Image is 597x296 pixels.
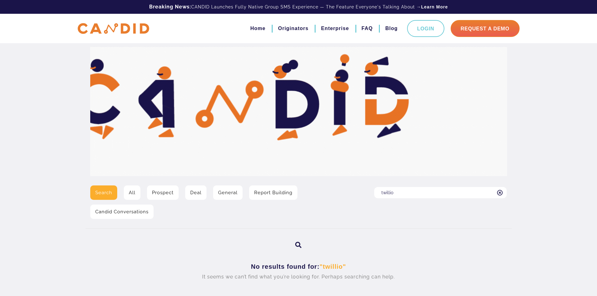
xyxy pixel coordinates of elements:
h3: No results found for: [95,263,502,271]
a: Candid Conversations [90,205,154,219]
p: It seems we can’t find what you’re looking for. Perhaps searching can help. [95,272,502,282]
a: Deal [185,185,207,200]
a: General [213,185,243,200]
a: Request A Demo [451,20,520,37]
a: All [124,185,140,200]
a: Login [407,20,444,37]
a: Prospect [147,185,179,200]
a: Blog [385,23,398,34]
a: Home [250,23,265,34]
span: "twillio" [320,263,346,270]
a: Originators [278,23,308,34]
a: Learn More [421,4,448,10]
img: Video Library Hero [90,47,507,176]
a: Enterprise [321,23,349,34]
a: FAQ [362,23,373,34]
a: Report Building [249,185,297,200]
b: Breaking News: [149,4,191,10]
img: CANDID APP [78,23,149,34]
